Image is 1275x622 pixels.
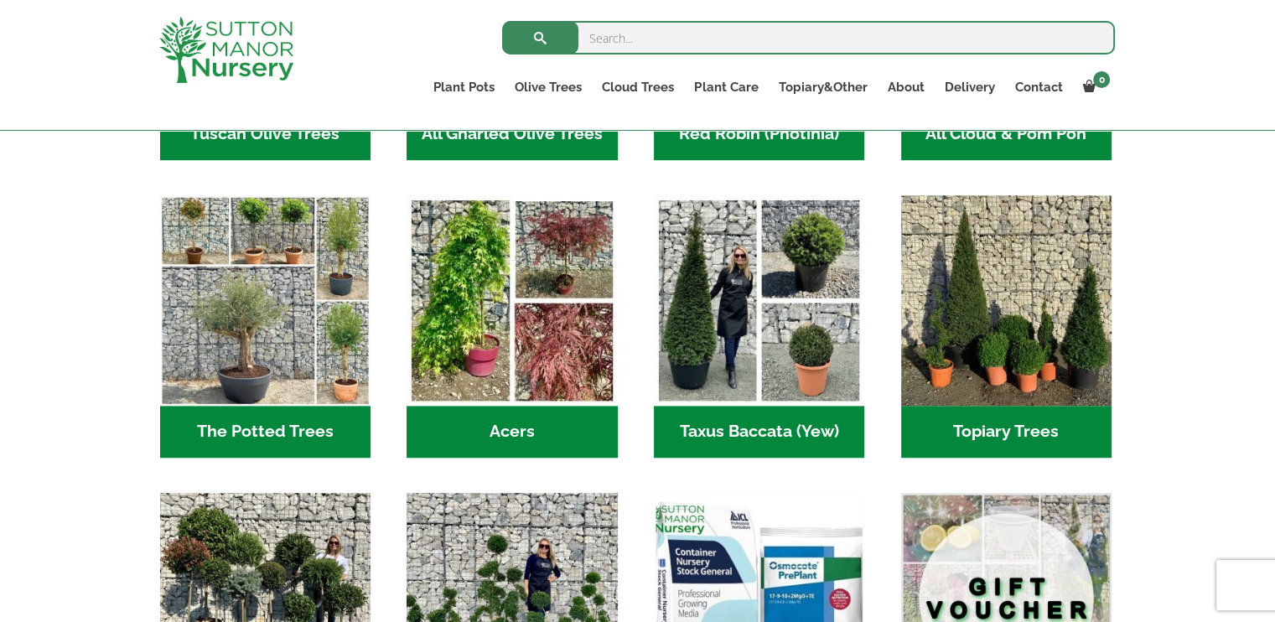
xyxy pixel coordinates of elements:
[1093,71,1110,88] span: 0
[407,406,617,458] h2: Acers
[1004,75,1072,99] a: Contact
[901,108,1112,160] h2: All Cloud & Pom Pon
[423,75,505,99] a: Plant Pots
[160,195,371,406] img: Home - new coll
[654,195,864,458] a: Visit product category Taxus Baccata (Yew)
[407,195,617,406] img: Home - Untitled Project 4
[407,195,617,458] a: Visit product category Acers
[901,406,1112,458] h2: Topiary Trees
[160,108,371,160] h2: Tuscan Olive Trees
[877,75,934,99] a: About
[505,75,592,99] a: Olive Trees
[407,108,617,160] h2: All Gnarled Olive Trees
[1072,75,1115,99] a: 0
[684,75,768,99] a: Plant Care
[901,195,1112,458] a: Visit product category Topiary Trees
[159,17,293,83] img: logo
[654,406,864,458] h2: Taxus Baccata (Yew)
[901,195,1112,406] img: Home - C8EC7518 C483 4BAA AA61 3CAAB1A4C7C4 1 201 a
[160,195,371,458] a: Visit product category The Potted Trees
[502,21,1115,54] input: Search...
[768,75,877,99] a: Topiary&Other
[592,75,684,99] a: Cloud Trees
[654,108,864,160] h2: Red Robin (Photinia)
[654,195,864,406] img: Home - Untitled Project
[160,406,371,458] h2: The Potted Trees
[934,75,1004,99] a: Delivery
